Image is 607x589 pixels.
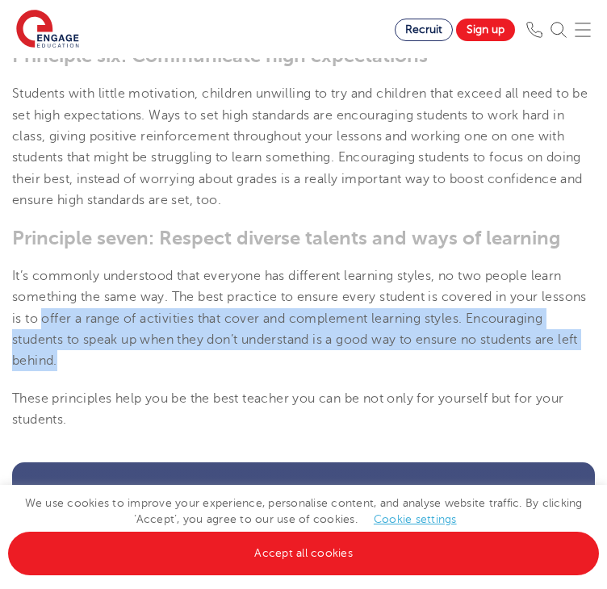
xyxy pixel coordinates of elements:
[550,22,567,38] img: Search
[575,22,591,38] img: Mobile Menu
[12,388,595,431] p: These principles help you be the best teacher you can be not only for yourself but for your stude...
[526,22,542,38] img: Phone
[8,532,599,575] a: Accept all cookies
[456,19,515,41] a: Sign up
[12,227,595,249] h3: Principle seven: Respect diverse talents and ways of learning
[12,265,595,371] p: It’s commonly understood that everyone has different learning styles, no two people learn somethi...
[8,497,599,559] span: We use cookies to improve your experience, personalise content, and analyse website traffic. By c...
[374,513,457,525] a: Cookie settings
[16,10,79,50] img: Engage Education
[395,19,453,41] a: Recruit
[405,23,442,36] span: Recruit
[12,83,595,211] p: Students with little motivation, children unwilling to try and children that exceed all need to b...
